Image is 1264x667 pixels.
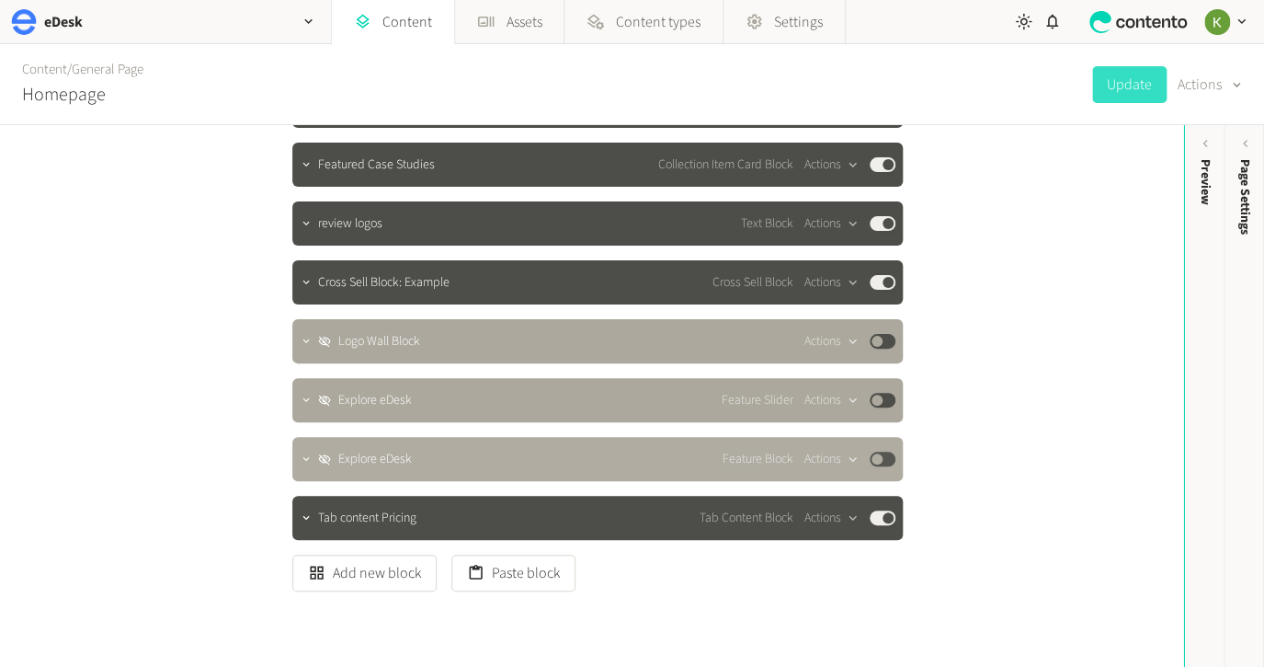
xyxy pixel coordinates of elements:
button: Actions [804,330,859,352]
div: Preview [1195,159,1214,205]
h2: Homepage [22,81,106,109]
span: review logos [318,214,382,234]
button: Actions [804,271,859,293]
span: Feature Slider [722,391,793,410]
a: General Page [72,60,143,79]
a: Content [22,60,67,79]
button: Actions [804,507,859,529]
button: Update [1092,66,1167,103]
button: Actions [804,154,859,176]
span: Explore eDesk [338,391,412,410]
span: Feature Block [723,450,793,469]
span: Content types [616,11,700,33]
span: Cross Sell Block [712,273,793,293]
button: Actions [1178,66,1242,103]
button: Actions [804,448,859,470]
span: Featured Case Studies [318,155,435,175]
span: Page Settings [1236,159,1255,235]
button: Actions [804,389,859,411]
button: Add new block [292,555,437,592]
span: Collection Item Card Block [658,155,793,175]
h2: eDesk [44,11,83,33]
button: Actions [804,213,859,235]
img: Keelin Terry [1204,9,1230,35]
span: Tab content Pricing [318,509,416,528]
span: Tab Content Block [700,509,793,528]
img: eDesk [11,9,37,35]
span: Logo Wall Block [338,332,420,351]
button: Paste block [451,555,575,592]
span: Cross Sell Block: Example [318,273,450,293]
span: Explore eDesk [338,450,412,469]
span: Text Block [741,214,793,234]
span: Settings [774,11,823,33]
span: / [67,60,72,79]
